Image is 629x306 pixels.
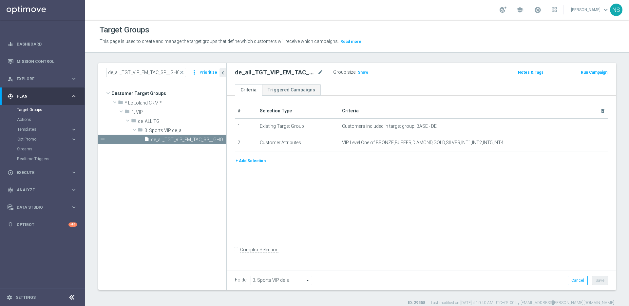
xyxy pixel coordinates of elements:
div: Target Groups [17,105,85,115]
span: Customer Target Groups [111,89,226,98]
i: keyboard_arrow_right [71,93,77,99]
button: equalizer Dashboard [7,42,77,47]
a: Settings [16,296,36,299]
button: Run Campaign [580,69,608,76]
button: chevron_left [219,68,226,77]
div: Realtime Triggers [17,154,85,164]
button: + Add Selection [235,157,266,164]
span: OptiPromo [17,137,64,141]
a: Mission Control [17,53,77,70]
th: # [235,104,257,119]
label: Group size [333,69,355,75]
div: Mission Control [8,53,77,70]
button: play_circle_outline Execute keyboard_arrow_right [7,170,77,175]
div: OptiPromo keyboard_arrow_right [17,137,77,142]
a: [PERSON_NAME]keyboard_arrow_down [570,5,610,15]
i: folder [131,118,136,125]
button: Data Studio keyboard_arrow_right [7,205,77,210]
a: Actions [17,117,68,122]
i: keyboard_arrow_right [71,187,77,193]
button: Cancel [568,276,588,285]
span: Plan [17,94,71,98]
button: Mission Control [7,59,77,64]
a: Dashboard [17,35,77,53]
i: track_changes [8,187,13,193]
h2: de_all_TGT_VIP_EM_TAC_SP__GHOST_PROMO_TARGET_BUNDLE_ALL_PLAYERS [235,68,316,76]
i: mode_edit [317,68,323,76]
span: Show [358,70,368,75]
a: Triggered Campaigns [262,84,321,96]
i: keyboard_arrow_right [71,76,77,82]
td: Existing Target Group [257,119,339,135]
div: Explore [8,76,71,82]
span: keyboard_arrow_down [602,6,609,13]
i: lightbulb [8,222,13,228]
label: ID: 29558 [408,300,425,306]
i: folder [124,109,130,116]
button: gps_fixed Plan keyboard_arrow_right [7,94,77,99]
div: Analyze [8,187,71,193]
td: Customer Attributes [257,135,339,151]
i: settings [7,295,12,300]
span: This page is used to create and manage the target groups that define which customers will receive... [100,39,339,44]
span: Customers included in target group: BASE - DE [342,124,437,129]
i: folder [118,100,123,107]
i: equalizer [8,41,13,47]
div: Data Studio [8,204,71,210]
i: keyboard_arrow_right [71,169,77,176]
label: Folder [235,277,248,283]
span: * Lottoland CRM * [125,100,226,106]
i: keyboard_arrow_right [71,136,77,143]
div: Templates [17,127,71,131]
span: de_all_TGT_VIP_EM_TAC_SP__GHOST_PROMO_TARGET_BUNDLE_ALL_PLAYERS [151,137,226,143]
div: NS [610,4,622,16]
span: Explore [17,77,71,81]
i: keyboard_arrow_right [71,204,77,210]
span: Execute [17,171,71,175]
div: Plan [8,93,71,99]
div: Optibot [8,216,77,233]
a: Target Groups [17,107,68,112]
button: Notes & Tags [517,69,544,76]
button: lightbulb Optibot +10 [7,222,77,227]
a: Realtime Triggers [17,156,68,162]
i: gps_fixed [8,93,13,99]
div: Streams [17,144,85,154]
a: Criteria [235,84,262,96]
div: Templates [17,124,85,134]
a: Streams [17,146,68,152]
i: more_vert [191,68,198,77]
td: 1 [235,119,257,135]
span: de_ALL TG [138,119,226,124]
button: Save [592,276,608,285]
div: Actions [17,115,85,124]
label: Complex Selection [240,247,278,253]
i: person_search [8,76,13,82]
span: VIP Level One of BRONZE,BUFFER,DIAMOND,GOLD,SILVER,INT1,INT2,INT5,INT4 [342,140,504,145]
span: Analyze [17,188,71,192]
button: person_search Explore keyboard_arrow_right [7,76,77,82]
span: Templates [17,127,64,131]
div: OptiPromo [17,134,85,144]
button: Read more [340,38,362,45]
div: Dashboard [8,35,77,53]
span: school [516,6,524,13]
span: Data Studio [17,205,71,209]
th: Selection Type [257,104,339,119]
label: : [355,69,356,75]
i: play_circle_outline [8,170,13,176]
button: Templates keyboard_arrow_right [17,127,77,132]
button: Prioritize [199,68,218,77]
a: Optibot [17,216,68,233]
div: Execute [8,170,71,176]
button: track_changes Analyze keyboard_arrow_right [7,187,77,193]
